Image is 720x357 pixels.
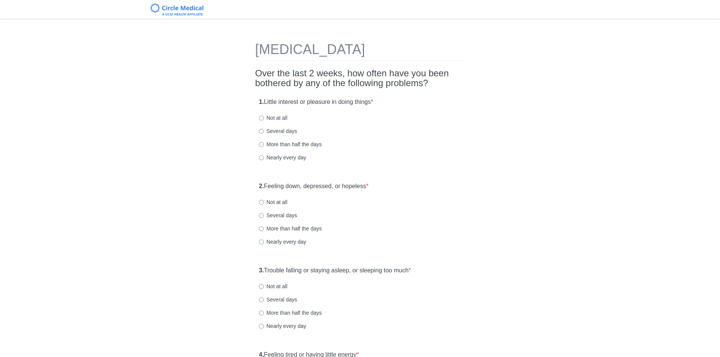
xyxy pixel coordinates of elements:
label: Feeling down, depressed, or hopeless [259,182,369,191]
strong: 1. [259,99,264,105]
h2: Over the last 2 weeks, how often have you been bothered by any of the following problems? [255,68,465,88]
label: Several days [259,296,297,303]
label: Little interest or pleasure in doing things [259,98,373,107]
label: More than half the days [259,141,322,148]
input: Several days [259,213,264,218]
label: Several days [259,127,297,135]
input: Not at all [259,116,264,121]
strong: 3. [259,267,264,274]
label: Trouble falling or staying asleep, or sleeping too much [259,266,411,275]
label: More than half the days [259,309,322,317]
label: Not at all [259,283,287,290]
input: Several days [259,129,264,134]
input: Nearly every day [259,324,264,329]
label: Nearly every day [259,238,306,246]
label: Several days [259,212,297,219]
label: More than half the days [259,225,322,232]
input: Not at all [259,284,264,289]
input: More than half the days [259,226,264,231]
input: Nearly every day [259,240,264,244]
input: Not at all [259,200,264,205]
label: Not at all [259,198,287,206]
label: Nearly every day [259,154,306,161]
label: Not at all [259,114,287,122]
input: More than half the days [259,142,264,147]
input: Several days [259,297,264,302]
img: Circle Medical Logo [150,3,204,15]
h1: [MEDICAL_DATA] [255,42,465,61]
input: Nearly every day [259,155,264,160]
input: More than half the days [259,311,264,315]
strong: 2. [259,183,264,189]
label: Nearly every day [259,322,306,330]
